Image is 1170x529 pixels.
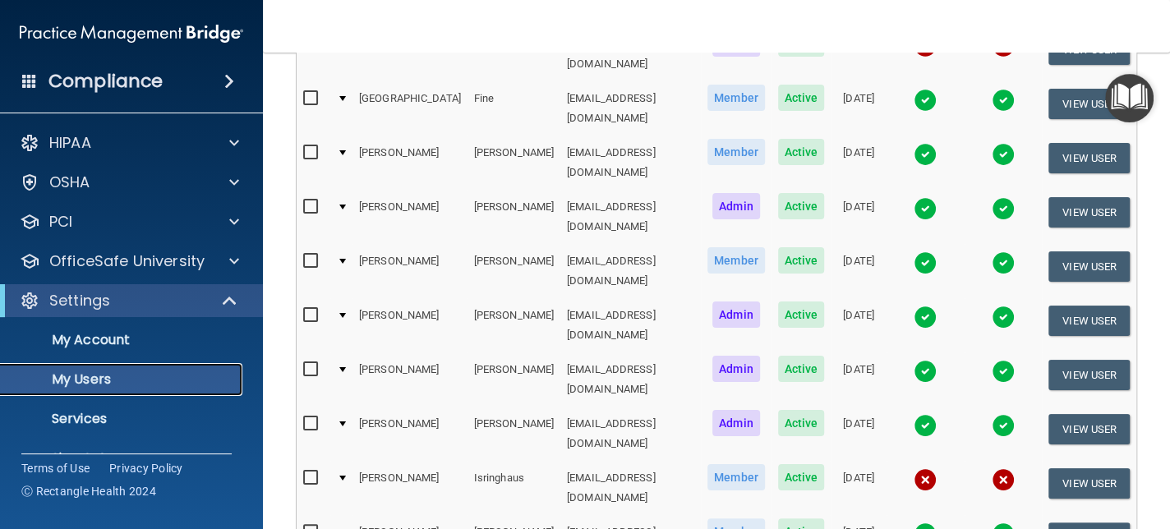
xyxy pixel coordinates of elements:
[1048,143,1130,173] button: View User
[20,172,239,192] a: OSHA
[352,244,468,298] td: [PERSON_NAME]
[468,27,560,81] td: [PERSON_NAME]
[1048,360,1130,390] button: View User
[712,193,760,219] span: Admin
[109,460,183,476] a: Privacy Policy
[352,298,468,352] td: [PERSON_NAME]
[831,190,886,244] td: [DATE]
[560,461,701,515] td: [EMAIL_ADDRESS][DOMAIN_NAME]
[831,407,886,461] td: [DATE]
[49,291,110,310] p: Settings
[831,27,886,81] td: [DATE]
[11,371,235,388] p: My Users
[914,143,937,166] img: tick.e7d51cea.svg
[49,133,91,153] p: HIPAA
[352,136,468,190] td: [PERSON_NAME]
[914,251,937,274] img: tick.e7d51cea.svg
[1048,89,1130,119] button: View User
[778,410,825,436] span: Active
[352,461,468,515] td: [PERSON_NAME]
[468,352,560,407] td: [PERSON_NAME]
[831,461,886,515] td: [DATE]
[560,81,701,136] td: [EMAIL_ADDRESS][DOMAIN_NAME]
[48,70,163,93] h4: Compliance
[20,251,239,271] a: OfficeSafe University
[560,136,701,190] td: [EMAIL_ADDRESS][DOMAIN_NAME]
[778,356,825,382] span: Active
[468,190,560,244] td: [PERSON_NAME]
[778,139,825,165] span: Active
[914,197,937,220] img: tick.e7d51cea.svg
[831,81,886,136] td: [DATE]
[992,89,1015,112] img: tick.e7d51cea.svg
[11,450,235,467] p: Sign Out
[560,27,701,81] td: [EMAIL_ADDRESS][DOMAIN_NAME]
[352,81,468,136] td: [GEOGRAPHIC_DATA]
[468,81,560,136] td: Fine
[992,143,1015,166] img: tick.e7d51cea.svg
[20,291,238,310] a: Settings
[707,464,765,490] span: Member
[560,190,701,244] td: [EMAIL_ADDRESS][DOMAIN_NAME]
[49,251,205,271] p: OfficeSafe University
[712,356,760,382] span: Admin
[707,85,765,111] span: Member
[992,251,1015,274] img: tick.e7d51cea.svg
[560,298,701,352] td: [EMAIL_ADDRESS][DOMAIN_NAME]
[560,407,701,461] td: [EMAIL_ADDRESS][DOMAIN_NAME]
[11,411,235,427] p: Services
[49,212,72,232] p: PCI
[992,306,1015,329] img: tick.e7d51cea.svg
[831,136,886,190] td: [DATE]
[20,212,239,232] a: PCI
[352,407,468,461] td: [PERSON_NAME]
[914,306,937,329] img: tick.e7d51cea.svg
[20,133,239,153] a: HIPAA
[560,244,701,298] td: [EMAIL_ADDRESS][DOMAIN_NAME]
[707,247,765,274] span: Member
[21,483,156,499] span: Ⓒ Rectangle Health 2024
[1048,251,1130,282] button: View User
[778,85,825,111] span: Active
[914,360,937,383] img: tick.e7d51cea.svg
[992,360,1015,383] img: tick.e7d51cea.svg
[887,413,1150,478] iframe: Drift Widget Chat Controller
[1048,306,1130,336] button: View User
[778,247,825,274] span: Active
[831,244,886,298] td: [DATE]
[831,352,886,407] td: [DATE]
[20,17,243,50] img: PMB logo
[468,136,560,190] td: [PERSON_NAME]
[21,460,90,476] a: Terms of Use
[560,352,701,407] td: [EMAIL_ADDRESS][DOMAIN_NAME]
[1105,74,1154,122] button: Open Resource Center
[778,301,825,328] span: Active
[992,468,1015,491] img: cross.ca9f0e7f.svg
[468,407,560,461] td: [PERSON_NAME]
[468,461,560,515] td: Isringhaus
[11,332,235,348] p: My Account
[1048,468,1130,499] button: View User
[712,301,760,328] span: Admin
[352,190,468,244] td: [PERSON_NAME]
[707,139,765,165] span: Member
[49,172,90,192] p: OSHA
[992,197,1015,220] img: tick.e7d51cea.svg
[1048,197,1130,228] button: View User
[712,410,760,436] span: Admin
[468,244,560,298] td: [PERSON_NAME]
[352,27,468,81] td: [PERSON_NAME]
[831,298,886,352] td: [DATE]
[778,464,825,490] span: Active
[914,468,937,491] img: cross.ca9f0e7f.svg
[352,352,468,407] td: [PERSON_NAME]
[778,193,825,219] span: Active
[914,89,937,112] img: tick.e7d51cea.svg
[468,298,560,352] td: [PERSON_NAME]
